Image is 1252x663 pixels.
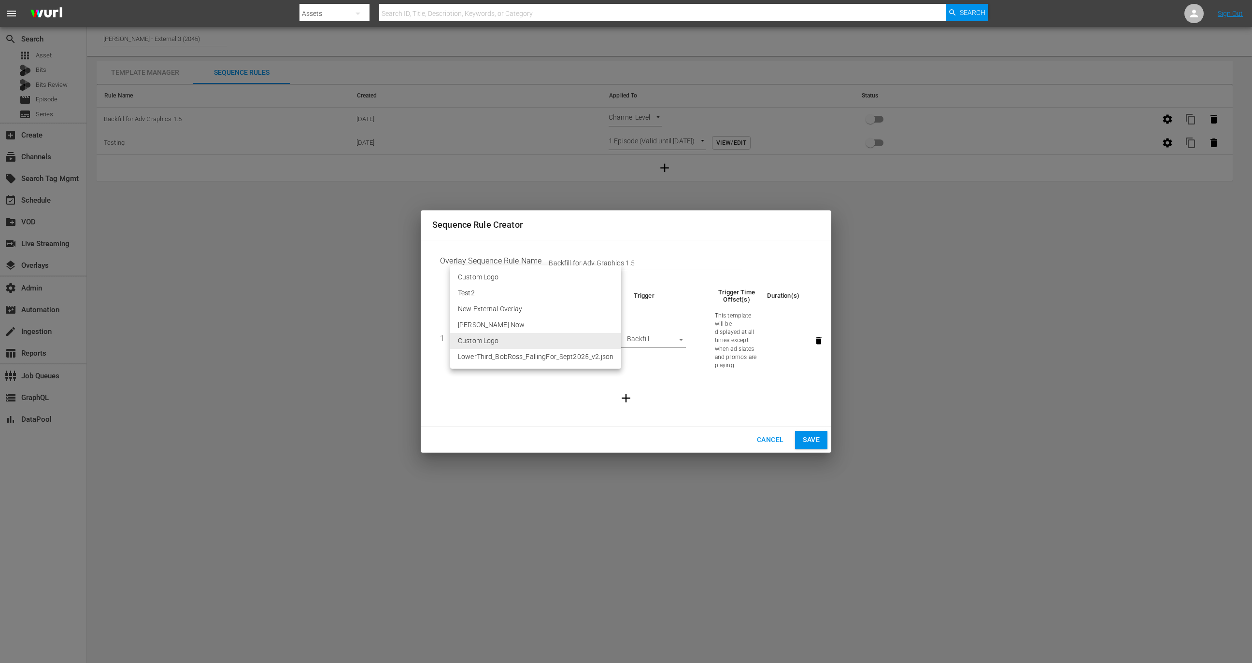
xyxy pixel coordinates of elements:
[450,285,621,301] li: Test2
[960,4,985,21] span: Search
[450,301,621,317] li: New External Overlay
[1218,10,1243,17] a: Sign Out
[450,317,621,333] li: [PERSON_NAME] Now
[6,8,17,19] span: menu
[23,2,70,25] img: ans4CAIJ8jUAAAAAAAAAAAAAAAAAAAAAAAAgQb4GAAAAAAAAAAAAAAAAAAAAAAAAJMjXAAAAAAAAAAAAAAAAAAAAAAAAgAT5G...
[450,333,621,349] li: Custom Logo
[450,349,621,365] li: LowerThird_BobRoss_FallingFor_Sept2025_v2.json
[450,269,621,285] li: Custom Logo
